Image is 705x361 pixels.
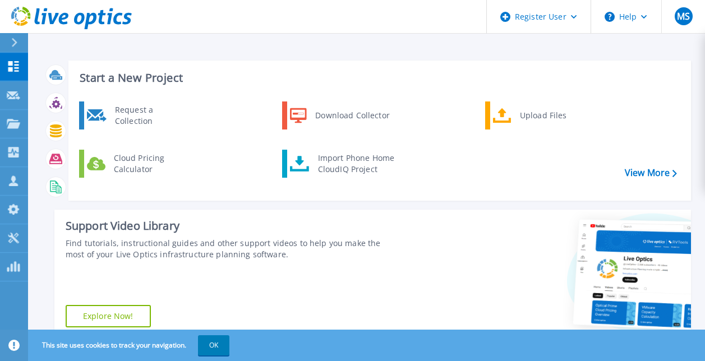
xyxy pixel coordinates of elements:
span: This site uses cookies to track your navigation. [31,335,229,355]
span: MS [677,12,690,21]
a: Cloud Pricing Calculator [79,150,194,178]
a: View More [625,168,677,178]
a: Download Collector [282,101,397,129]
div: Find tutorials, instructional guides and other support videos to help you make the most of your L... [66,238,397,260]
div: Support Video Library [66,219,397,233]
a: Request a Collection [79,101,194,129]
a: Explore Now! [66,305,151,327]
div: Cloud Pricing Calculator [108,152,191,175]
div: Upload Files [514,104,597,127]
div: Import Phone Home CloudIQ Project [312,152,400,175]
div: Request a Collection [109,104,191,127]
div: Download Collector [310,104,394,127]
a: Upload Files [485,101,600,129]
button: OK [198,335,229,355]
h3: Start a New Project [80,72,676,84]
